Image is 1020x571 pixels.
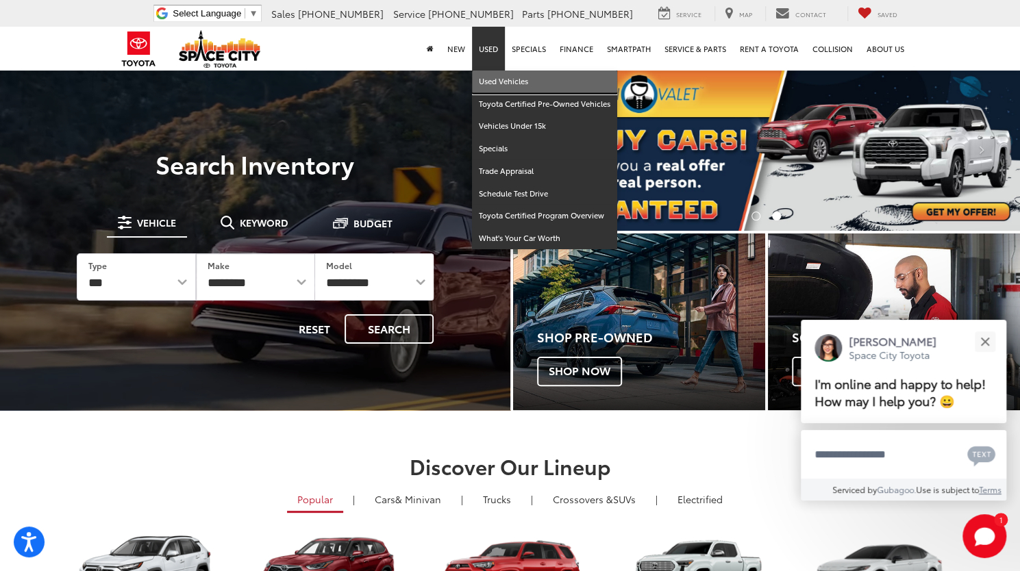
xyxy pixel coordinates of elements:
[877,483,916,495] a: Gubagoo.
[849,333,936,348] p: [PERSON_NAME]
[860,27,911,71] a: About Us
[676,10,701,18] span: Service
[58,150,453,177] h3: Search Inventory
[113,27,164,71] img: Toyota
[801,320,1006,500] div: Close[PERSON_NAME]Space City ToyotaI'm online and happy to help! How may I help you? 😀Type your m...
[768,233,1020,410] a: Schedule Service Schedule Now
[513,233,765,410] div: Toyota
[658,27,733,71] a: Service & Parts
[916,483,979,495] span: Use is subject to
[772,212,781,220] li: Go to slide number 2.
[472,138,617,160] a: Specials
[768,233,1020,410] div: Toyota
[547,7,633,21] span: [PHONE_NUMBER]
[349,492,358,506] li: |
[765,6,836,21] a: Contact
[364,487,451,511] a: Cars
[472,93,617,116] a: Toyota Certified Pre-Owned Vehicles
[527,492,536,506] li: |
[208,259,229,271] label: Make
[847,6,908,21] a: My Saved Vehicles
[27,455,993,477] h2: Discover Our Lineup
[137,218,176,227] span: Vehicle
[353,218,393,228] span: Budget
[472,205,617,227] a: Toyota Certified Program Overview
[667,487,733,511] a: Electrified
[714,6,762,21] a: Map
[963,439,999,470] button: Chat with SMS
[801,430,1006,479] textarea: Type your message
[472,227,617,249] a: What's Your Car Worth
[287,487,343,513] a: Popular
[298,7,384,21] span: [PHONE_NUMBER]
[878,10,897,18] span: Saved
[751,212,760,220] li: Go to slide number 1.
[652,492,661,506] li: |
[88,259,107,271] label: Type
[795,10,826,18] span: Contact
[849,348,936,361] p: Space City Toyota
[458,492,467,506] li: |
[173,8,241,18] span: Select Language
[814,375,986,409] span: I'm online and happy to help! How may I help you? 😀
[733,27,806,71] a: Rent a Toyota
[271,7,295,21] span: Sales
[648,6,712,21] a: Service
[173,8,258,18] a: Select Language​
[967,444,995,466] svg: Text
[537,331,765,344] h4: Shop Pre-Owned
[522,7,545,21] span: Parts
[792,331,1020,344] h4: Schedule Service
[326,259,352,271] label: Model
[395,492,441,506] span: & Minivan
[537,357,622,385] span: Shop Now
[739,10,752,18] span: Map
[600,27,658,71] a: SmartPath
[345,314,434,344] button: Search
[472,115,617,138] a: Vehicles Under 15k
[249,8,258,18] span: ▼
[513,233,765,410] a: Shop Pre-Owned Shop Now
[287,314,342,344] button: Reset
[999,516,1002,522] span: 1
[472,183,617,205] a: Schedule Test Drive
[428,7,514,21] span: [PHONE_NUMBER]
[979,483,1002,495] a: Terms
[832,483,877,495] span: Serviced by
[472,27,505,71] a: Used
[440,27,472,71] a: New
[553,27,600,71] a: Finance
[970,327,999,356] button: Close
[553,492,613,506] span: Crossovers &
[473,487,521,511] a: Trucks
[472,71,617,93] a: Used Vehicles
[472,160,617,183] a: Trade Appraisal
[944,96,1020,203] button: Click to view next picture.
[240,218,288,227] span: Keyword
[962,514,1006,558] button: Toggle Chat Window
[179,30,261,68] img: Space City Toyota
[505,27,553,71] a: Specials
[543,487,646,511] a: SUVs
[962,514,1006,558] svg: Start Chat
[806,27,860,71] a: Collision
[792,357,903,385] span: Schedule Now
[420,27,440,71] a: Home
[393,7,425,21] span: Service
